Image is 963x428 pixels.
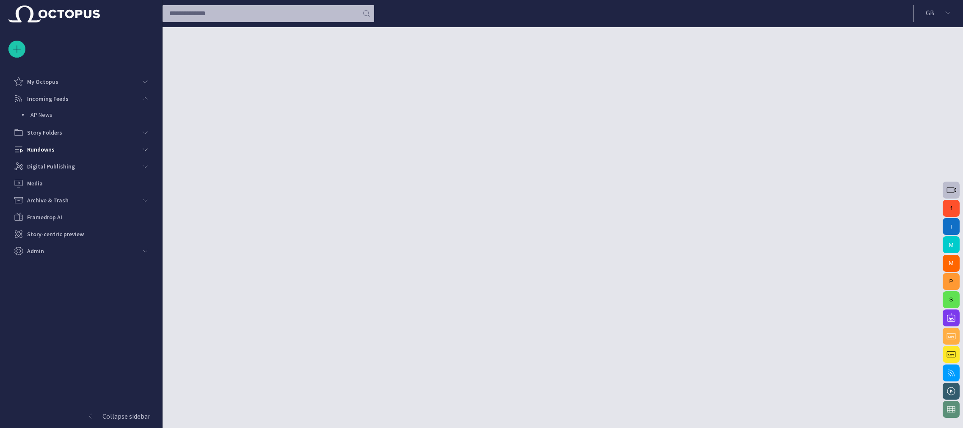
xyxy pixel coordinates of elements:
[943,200,960,217] button: f
[943,236,960,253] button: M
[8,226,154,243] div: Story-centric preview
[14,107,154,124] div: AP News
[102,411,150,421] p: Collapse sidebar
[27,247,44,255] p: Admin
[8,408,154,425] button: Collapse sidebar
[27,179,43,188] p: Media
[27,230,84,238] p: Story-centric preview
[919,5,958,20] button: GB
[27,196,69,204] p: Archive & Trash
[926,8,934,18] p: G B
[943,291,960,308] button: S
[27,162,75,171] p: Digital Publishing
[27,77,58,86] p: My Octopus
[8,6,100,22] img: Octopus News Room
[8,73,154,260] ul: main menu
[943,273,960,290] button: P
[27,213,62,221] p: Framedrop AI
[943,255,960,272] button: M
[27,145,55,154] p: Rundowns
[8,209,154,226] div: Framedrop AI
[8,175,154,192] div: Media
[27,94,69,103] p: Incoming Feeds
[27,128,62,137] p: Story Folders
[30,110,154,119] p: AP News
[943,218,960,235] button: I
